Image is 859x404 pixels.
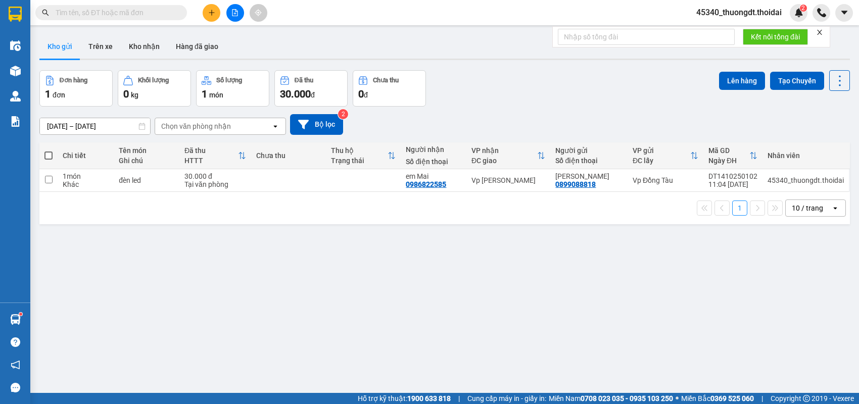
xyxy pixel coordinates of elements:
[800,5,807,12] sup: 2
[280,88,311,100] span: 30.000
[555,146,622,155] div: Người gửi
[708,146,749,155] div: Mã GD
[53,91,65,99] span: đơn
[202,88,207,100] span: 1
[358,88,364,100] span: 0
[751,31,800,42] span: Kết nối tổng đài
[703,142,762,169] th: Toggle SortBy
[817,8,826,17] img: phone-icon
[168,34,226,59] button: Hàng đã giao
[768,151,844,160] div: Nhân viên
[768,176,844,184] div: 45340_thuongdt.thoidai
[255,9,262,16] span: aim
[311,91,315,99] span: đ
[45,88,51,100] span: 1
[406,172,461,180] div: em Mai
[761,393,763,404] span: |
[295,77,313,84] div: Đã thu
[274,70,348,107] button: Đã thu30.000đ
[161,121,231,131] div: Chọn văn phòng nhận
[42,9,49,16] span: search
[119,157,174,165] div: Ghi chú
[63,180,109,188] div: Khác
[581,394,673,402] strong: 0708 023 035 - 0935 103 250
[119,146,174,155] div: Tên món
[226,4,244,22] button: file-add
[719,72,765,90] button: Lên hàng
[732,200,747,216] button: 1
[196,70,269,107] button: Số lượng1món
[209,91,223,99] span: món
[60,77,87,84] div: Đơn hàng
[19,313,22,316] sup: 1
[628,142,703,169] th: Toggle SortBy
[406,158,461,166] div: Số điện thoại
[39,34,80,59] button: Kho gửi
[633,176,698,184] div: Vp Đồng Tàu
[555,172,622,180] div: anh ngọc
[10,40,21,51] img: warehouse-icon
[179,142,251,169] th: Toggle SortBy
[326,142,401,169] th: Toggle SortBy
[338,109,348,119] sup: 2
[555,180,596,188] div: 0899088818
[271,122,279,130] svg: open
[63,172,109,180] div: 1 món
[10,91,21,102] img: warehouse-icon
[803,395,810,402] span: copyright
[131,91,138,99] span: kg
[11,360,20,370] span: notification
[688,6,790,19] span: 45340_thuongdt.thoidai
[11,337,20,347] span: question-circle
[9,7,22,22] img: logo-vxr
[831,204,839,212] svg: open
[792,203,823,213] div: 10 / trang
[331,157,388,165] div: Trạng thái
[708,157,749,165] div: Ngày ĐH
[555,157,622,165] div: Số điện thoại
[119,176,174,184] div: đèn led
[406,145,461,154] div: Người nhận
[56,7,175,18] input: Tìm tên, số ĐT hoặc mã đơn
[208,9,215,16] span: plus
[794,8,803,17] img: icon-new-feature
[467,393,546,404] span: Cung cấp máy in - giấy in:
[407,394,451,402] strong: 1900 633 818
[10,314,21,325] img: warehouse-icon
[216,77,242,84] div: Số lượng
[358,393,451,404] span: Hỗ trợ kỹ thuật:
[10,116,21,127] img: solution-icon
[681,393,754,404] span: Miền Bắc
[633,146,690,155] div: VP gửi
[373,77,399,84] div: Chưa thu
[331,146,388,155] div: Thu hộ
[63,151,109,160] div: Chi tiết
[138,77,169,84] div: Khối lượng
[633,157,690,165] div: ĐC lấy
[118,70,191,107] button: Khối lượng0kg
[40,118,150,134] input: Select a date range.
[121,34,168,59] button: Kho nhận
[353,70,426,107] button: Chưa thu0đ
[558,29,735,45] input: Nhập số tổng đài
[471,157,538,165] div: ĐC giao
[80,34,121,59] button: Trên xe
[801,5,805,12] span: 2
[458,393,460,404] span: |
[840,8,849,17] span: caret-down
[549,393,673,404] span: Miền Nam
[123,88,129,100] span: 0
[39,70,113,107] button: Đơn hàng1đơn
[290,114,343,135] button: Bộ lọc
[710,394,754,402] strong: 0369 525 060
[471,146,538,155] div: VP nhận
[406,180,446,188] div: 0986822585
[231,9,238,16] span: file-add
[743,29,808,45] button: Kết nối tổng đài
[708,180,757,188] div: 11:04 [DATE]
[184,146,238,155] div: Đã thu
[816,29,823,36] span: close
[835,4,853,22] button: caret-down
[203,4,220,22] button: plus
[10,66,21,76] img: warehouse-icon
